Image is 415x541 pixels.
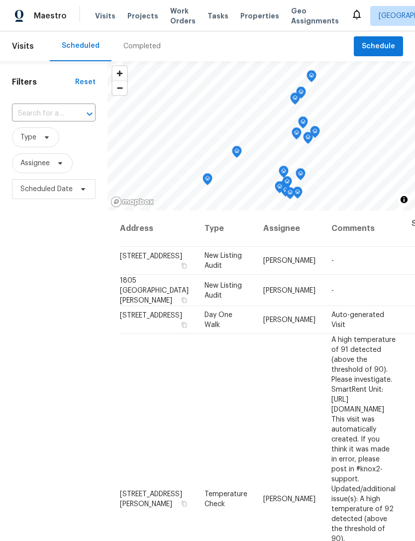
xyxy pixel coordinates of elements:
div: Map marker [292,127,302,143]
span: Scheduled Date [20,184,73,194]
div: Map marker [310,126,320,141]
span: Projects [127,11,158,21]
button: Copy Address [180,499,189,508]
div: Map marker [296,168,306,184]
div: Map marker [298,116,308,132]
div: Map marker [280,180,290,196]
button: Zoom in [112,66,127,81]
span: [STREET_ADDRESS][PERSON_NAME] [120,490,182,507]
h1: Filters [12,77,75,87]
div: Map marker [307,70,316,86]
div: Map marker [290,93,300,108]
div: Completed [123,41,161,51]
span: Auto-generated Visit [331,312,384,328]
span: [STREET_ADDRESS] [120,253,182,260]
button: Schedule [354,36,403,57]
span: Visits [12,35,34,57]
span: Type [20,132,36,142]
span: Geo Assignments [291,6,339,26]
span: [PERSON_NAME] [263,257,315,264]
div: Map marker [279,166,289,181]
span: Assignee [20,158,50,168]
div: Map marker [296,87,306,102]
span: Schedule [362,40,395,53]
button: Toggle attribution [398,194,410,206]
span: Maestro [34,11,67,21]
div: Map marker [203,173,212,189]
span: - [331,287,334,294]
span: [PERSON_NAME] [263,287,315,294]
span: Tasks [207,12,228,19]
a: Mapbox homepage [110,196,154,208]
span: [PERSON_NAME] [263,317,315,324]
button: Zoom out [112,81,127,95]
span: New Listing Audit [205,252,242,269]
div: Scheduled [62,41,100,51]
div: Map marker [275,181,285,197]
th: Address [119,211,197,247]
button: Copy Address [180,261,189,270]
button: Copy Address [180,295,189,304]
span: Temperature Check [205,490,247,507]
div: Reset [75,77,96,87]
th: Type [197,211,255,247]
span: [STREET_ADDRESS] [120,312,182,319]
div: Map marker [285,187,295,203]
span: Properties [240,11,279,21]
button: Copy Address [180,321,189,329]
span: Toggle attribution [401,194,407,205]
th: Comments [323,211,404,247]
span: New Listing Audit [205,282,242,299]
span: Visits [95,11,115,21]
div: Map marker [232,146,242,161]
div: Map marker [293,187,303,202]
span: [PERSON_NAME] [263,495,315,502]
th: Assignee [255,211,323,247]
button: Open [83,107,97,121]
span: - [331,257,334,264]
div: Map marker [303,132,313,147]
input: Search for an address... [12,106,68,121]
span: Work Orders [170,6,196,26]
span: Day One Walk [205,312,232,328]
span: 1805 [GEOGRAPHIC_DATA][PERSON_NAME] [120,277,189,304]
div: Map marker [282,176,292,192]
